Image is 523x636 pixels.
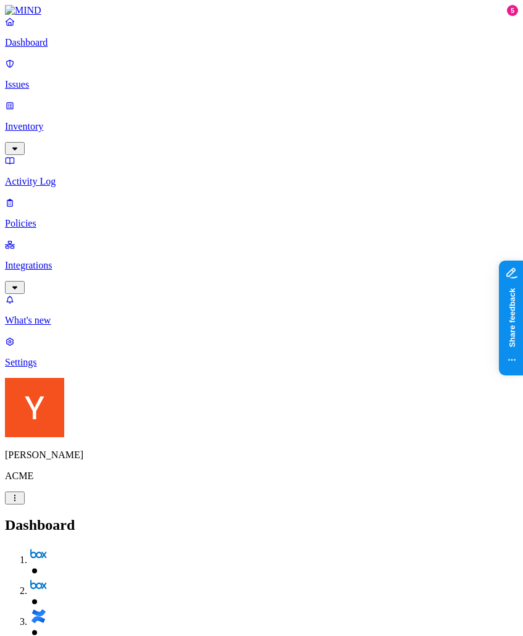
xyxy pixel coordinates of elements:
p: Issues [5,79,518,90]
p: ACME [5,471,518,482]
img: MIND [5,5,41,16]
p: [PERSON_NAME] [5,450,518,461]
p: Dashboard [5,37,518,48]
p: Integrations [5,260,518,271]
img: svg%3e [30,608,47,625]
a: Dashboard [5,16,518,48]
img: Yoav Shaked [5,378,64,437]
div: 5 [507,5,518,16]
a: MIND [5,5,518,16]
a: Settings [5,336,518,368]
p: What's new [5,315,518,326]
p: Activity Log [5,176,518,187]
a: Integrations [5,239,518,292]
a: Inventory [5,100,518,153]
h2: Dashboard [5,517,518,533]
img: svg%3e [30,546,47,563]
p: Policies [5,218,518,229]
a: What's new [5,294,518,326]
img: svg%3e [30,577,47,594]
a: Issues [5,58,518,90]
a: Activity Log [5,155,518,187]
a: Policies [5,197,518,229]
p: Settings [5,357,518,368]
p: Inventory [5,121,518,132]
